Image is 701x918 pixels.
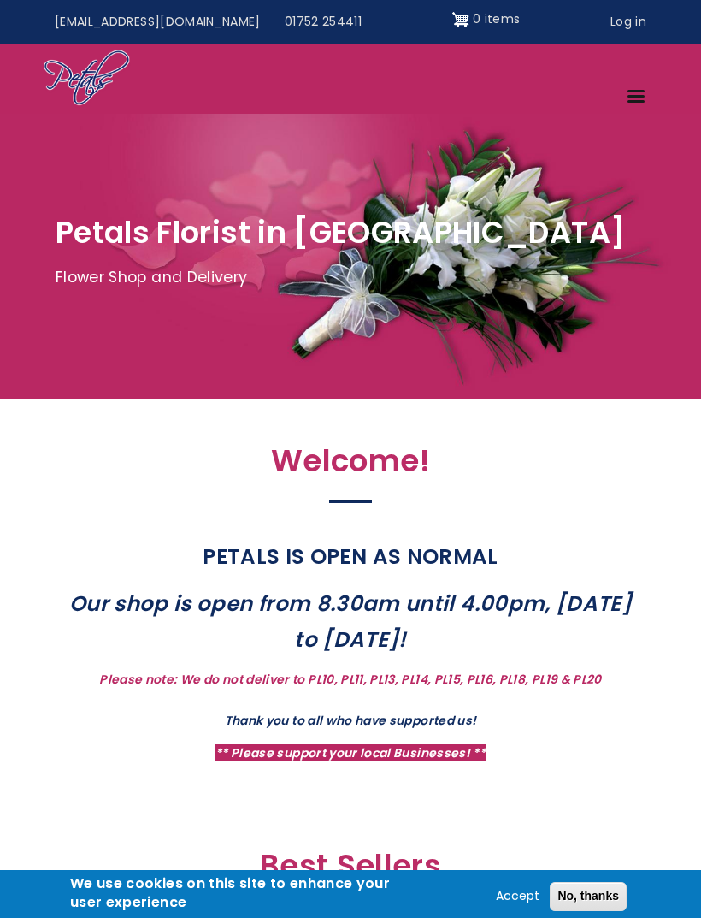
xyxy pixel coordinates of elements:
[43,49,131,109] img: Home
[56,443,645,489] h2: Welcome!
[203,542,498,572] strong: PETALS IS OPEN AS NORMAL
[225,712,477,729] strong: Thank you to all who have supported us!
[56,211,626,253] span: Petals Florist in [GEOGRAPHIC_DATA]
[489,886,546,907] button: Accept
[273,6,374,38] a: 01752 254411
[70,874,407,913] h2: We use cookies on this site to enhance your user experience
[452,6,521,33] a: Shopping cart 0 items
[56,265,645,291] p: Flower Shop and Delivery
[215,744,486,761] strong: ** Please support your local Businesses! **
[56,848,645,893] h2: Best Sellers
[598,6,658,38] a: Log in
[99,671,601,688] strong: Please note: We do not deliver to PL10, PL11, PL13, PL14, PL15, PL16, PL18, PL19 & PL20
[473,10,520,27] span: 0 items
[69,589,632,654] strong: Our shop is open from 8.30am until 4.00pm, [DATE] to [DATE]!
[550,882,627,911] button: No, thanks
[452,6,469,33] img: Shopping cart
[43,6,273,38] a: [EMAIL_ADDRESS][DOMAIN_NAME]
